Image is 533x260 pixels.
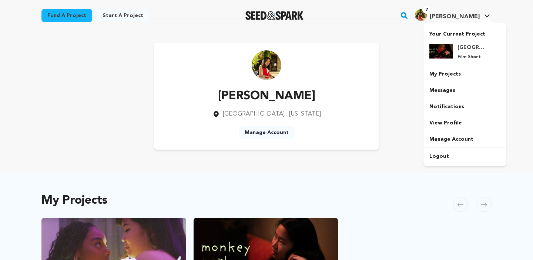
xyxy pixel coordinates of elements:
a: Logout [423,148,506,164]
a: Manage Account [423,131,506,147]
img: Seed&Spark Logo Dark Mode [245,11,304,20]
a: Notifications [423,99,506,115]
a: Start a project [97,9,149,22]
a: View Profile [423,115,506,131]
a: Messages [423,82,506,99]
span: , [US_STATE] [286,111,321,117]
a: Manage Account [239,126,295,139]
span: [PERSON_NAME] [430,14,480,20]
img: 744eec459bffb1d7.png [415,9,427,21]
h4: [GEOGRAPHIC_DATA] [457,44,484,51]
p: Film Short [457,54,484,60]
h2: My Projects [41,196,108,206]
a: Evelyn K.'s Profile [413,8,492,21]
img: https://seedandspark-static.s3.us-east-2.amazonaws.com/images/User/001/970/303/medium/744eec459bf... [252,50,281,80]
a: Seed&Spark Homepage [245,11,304,20]
p: [PERSON_NAME] [212,87,321,105]
a: Your Current Project [GEOGRAPHIC_DATA] Film Short [429,27,500,66]
span: [GEOGRAPHIC_DATA] [223,111,285,117]
div: Evelyn K.'s Profile [415,9,480,21]
span: Evelyn K.'s Profile [413,8,492,23]
span: 7 [422,6,431,14]
a: Fund a project [41,9,92,22]
a: My Projects [423,66,506,82]
img: ee686c4e1585829a.png [429,44,453,59]
p: Your Current Project [429,27,500,38]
